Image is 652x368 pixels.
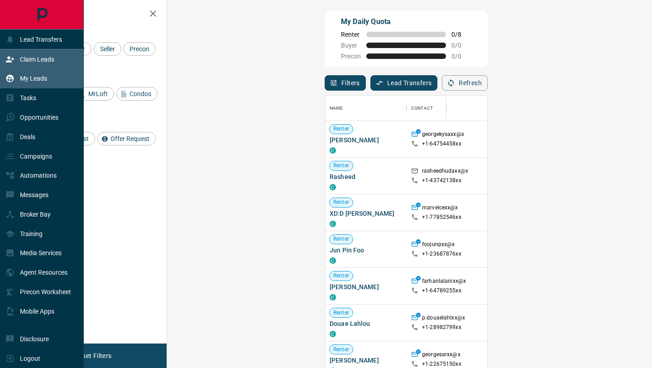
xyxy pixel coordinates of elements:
[451,53,471,60] span: 0 / 0
[422,140,461,148] p: +1- 64754458xx
[411,96,433,121] div: Contact
[422,177,461,184] p: +1- 43742138xx
[330,282,402,291] span: [PERSON_NAME]
[422,360,461,368] p: +1- 22675150xx
[330,246,402,255] span: Jun Pin Foo
[451,42,471,49] span: 0 / 0
[330,309,353,317] span: Renter
[325,96,407,121] div: Name
[407,96,479,121] div: Contact
[116,87,158,101] div: Condos
[330,184,336,190] div: condos.ca
[451,31,471,38] span: 0 / 8
[422,131,464,140] p: georgekysaxx@x
[29,9,158,20] h2: Filters
[330,125,353,133] span: Renter
[330,147,336,154] div: condos.ca
[422,324,461,331] p: +1- 28982799xx
[341,42,361,49] span: Buyer
[123,42,156,56] div: Precon
[325,75,366,91] button: Filters
[330,172,402,181] span: Rasheed
[75,87,114,101] div: MrLoft
[442,75,488,91] button: Refresh
[97,132,156,145] div: Offer Request
[330,294,336,300] div: condos.ca
[422,287,461,295] p: +1- 64789255xx
[126,90,154,97] span: Condos
[341,31,361,38] span: Renter
[422,213,461,221] p: +1- 77852546xx
[94,42,121,56] div: Seller
[330,235,353,243] span: Renter
[330,96,343,121] div: Name
[330,209,402,218] span: XD:D [PERSON_NAME]
[422,204,458,213] p: marvelcexx@x
[330,346,353,353] span: Renter
[330,162,353,169] span: Renter
[422,241,455,250] p: foojunpxx@x
[370,75,438,91] button: Lead Transfers
[330,331,336,337] div: condos.ca
[422,277,466,287] p: farhanlalanixx@x
[85,90,111,97] span: MrLoft
[341,53,361,60] span: Precon
[330,319,402,328] span: Douae Lahlou
[330,272,353,280] span: Renter
[69,348,117,363] button: Reset Filters
[330,221,336,227] div: condos.ca
[330,356,402,365] span: [PERSON_NAME]
[330,199,353,206] span: Renter
[422,351,460,360] p: georgesarxx@x
[107,135,153,142] span: Offer Request
[97,45,118,53] span: Seller
[330,136,402,145] span: [PERSON_NAME]
[422,314,465,324] p: p.douaelahlxx@x
[422,167,468,177] p: rasheedhudaxx@x
[126,45,153,53] span: Precon
[422,250,461,258] p: +1- 23687876xx
[341,16,471,27] p: My Daily Quota
[330,257,336,264] div: condos.ca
